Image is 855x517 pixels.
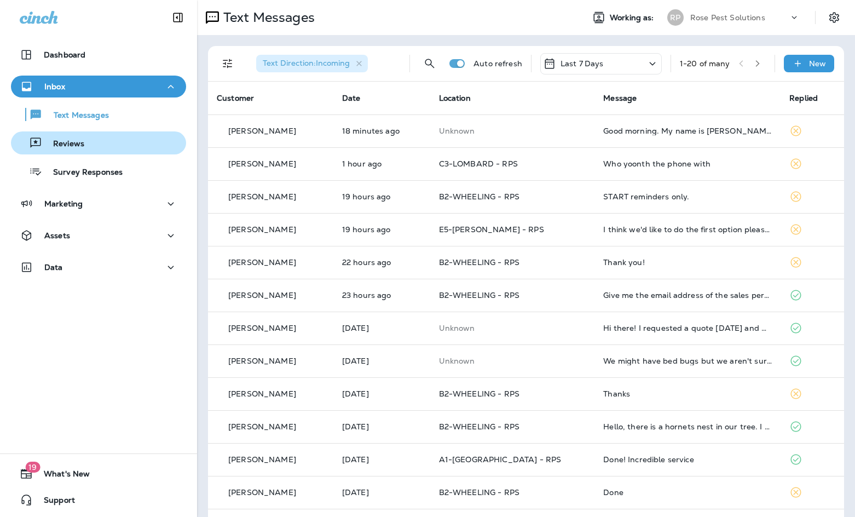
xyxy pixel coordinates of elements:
p: Aug 26, 2025 12:55 PM [342,258,421,267]
p: [PERSON_NAME] [228,192,296,201]
span: B2-WHEELING - RPS [439,290,519,300]
p: [PERSON_NAME] [228,357,296,365]
p: Reviews [42,139,84,150]
p: Survey Responses [42,168,123,178]
span: E5-[PERSON_NAME] - RPS [439,225,544,234]
button: Collapse Sidebar [163,7,193,28]
button: 19What's New [11,463,186,485]
div: Hello, there is a hornets nest in our tree. I also seems to have more spiders in the house. Can s... [603,422,772,431]
span: What's New [33,469,90,482]
span: B2-WHEELING - RPS [439,192,519,202]
div: Good morning. My name is Joanna Lake and I am an old customer. My tenant told me of seeing a mous... [603,127,772,135]
p: Inbox [44,82,65,91]
p: Dashboard [44,50,85,59]
p: Data [44,263,63,272]
div: START reminders only. [603,192,772,201]
p: [PERSON_NAME] [228,324,296,332]
span: C3-LOMBARD - RPS [439,159,518,169]
span: B2-WHEELING - RPS [439,487,519,497]
p: [PERSON_NAME] [228,455,296,464]
p: Aug 23, 2025 01:20 PM [342,455,421,464]
p: [PERSON_NAME] [228,389,296,398]
div: 1 - 20 of many [680,59,730,68]
p: Aug 27, 2025 10:07 AM [342,159,421,168]
span: Location [439,93,471,103]
span: 19 [25,462,40,473]
p: Rose Pest Solutions [690,13,765,22]
button: Data [11,256,186,278]
p: [PERSON_NAME] [228,488,296,497]
p: Aug 27, 2025 11:07 AM [342,127,421,135]
button: Reviews [11,131,186,154]
p: [PERSON_NAME] [228,422,296,431]
button: Support [11,489,186,511]
div: Who yoonth the phone with [603,159,772,168]
div: Text Direction:Incoming [256,55,368,72]
p: Assets [44,231,70,240]
div: Thanks [603,389,772,398]
button: Marketing [11,193,186,215]
p: Last 7 Days [561,59,604,68]
p: [PERSON_NAME] [228,159,296,168]
p: This customer does not have a last location and the phone number they messaged is not assigned to... [439,127,586,135]
span: A1-[GEOGRAPHIC_DATA] - RPS [439,455,562,464]
span: Working as: [610,13,656,22]
p: [PERSON_NAME] [228,225,296,234]
button: Settings [824,8,844,27]
button: Filters [217,53,239,74]
span: B2-WHEELING - RPS [439,422,519,432]
p: This customer does not have a last location and the phone number they messaged is not assigned to... [439,324,586,332]
p: Aug 23, 2025 12:46 PM [342,488,421,497]
p: Aug 26, 2025 04:02 PM [342,192,421,201]
span: Date [342,93,361,103]
p: Auto refresh [473,59,522,68]
p: Aug 26, 2025 07:55 AM [342,324,421,332]
div: I think we'd like to do the first option please! Thank you! [603,225,772,234]
span: Customer [217,93,254,103]
p: Aug 26, 2025 04:00 PM [342,225,421,234]
p: Text Messages [43,111,109,121]
span: Support [33,496,75,509]
button: Dashboard [11,44,186,66]
p: Aug 25, 2025 02:35 PM [342,389,421,398]
div: Hi there! I requested a quote last Thursday and wanted to check in to see if you’d be able to ass... [603,324,772,332]
p: Aug 26, 2025 07:34 AM [342,357,421,365]
span: Replied [789,93,818,103]
p: This customer does not have a last location and the phone number they messaged is not assigned to... [439,357,586,365]
p: [PERSON_NAME] [228,258,296,267]
button: Assets [11,225,186,246]
p: [PERSON_NAME] [228,127,296,135]
button: Survey Responses [11,160,186,183]
span: Text Direction : Incoming [263,58,350,68]
p: Text Messages [219,9,315,26]
p: Aug 26, 2025 12:21 PM [342,291,421,300]
button: Text Messages [11,103,186,126]
p: Aug 24, 2025 06:26 PM [342,422,421,431]
p: New [809,59,826,68]
button: Search Messages [419,53,441,74]
span: B2-WHEELING - RPS [439,257,519,267]
div: Done! Incredible service [603,455,772,464]
div: Thank you! [603,258,772,267]
span: B2-WHEELING - RPS [439,389,519,399]
p: [PERSON_NAME] [228,291,296,300]
p: Marketing [44,199,83,208]
div: Done [603,488,772,497]
div: RP [667,9,684,26]
span: Message [603,93,637,103]
div: Give me the email address of the sales person I will send the request [603,291,772,300]
div: We might have bed bugs but we aren't sure. We move tomorrow and don't want to take them with us. ... [603,357,772,365]
button: Inbox [11,76,186,97]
